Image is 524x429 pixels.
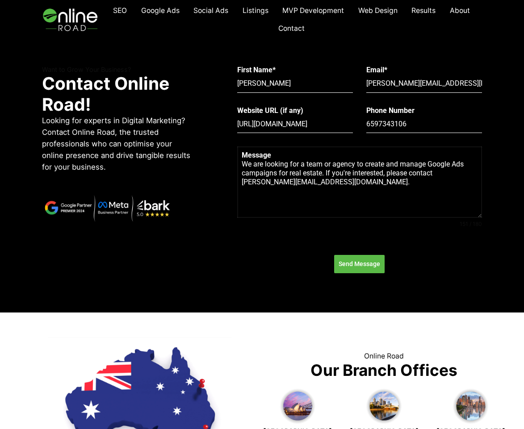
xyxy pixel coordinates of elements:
[113,6,127,15] span: SEO
[134,2,187,20] a: Google Ads
[275,2,351,20] a: MVP Development
[243,6,268,15] span: Listings
[42,66,195,73] h6: Want to Grow Your Business?
[450,6,470,15] span: About
[334,255,385,273] button: Send Message
[101,2,482,37] nav: Navigation
[141,6,180,15] span: Google Ads
[443,2,477,20] a: About
[278,24,305,33] span: Contact
[42,115,195,173] p: Looking for experts in Digital Marketing? Contact Online Road, the trusted professionals who can ...
[310,361,457,380] strong: Our Branch Offices
[351,2,405,20] a: Web Design
[193,6,228,15] span: Social Ads
[262,351,507,362] p: Online Road
[404,2,443,20] a: Results
[411,6,436,15] span: Results
[235,2,276,20] a: Listings
[358,6,398,15] span: Web Design
[339,259,380,268] span: Send Message
[186,2,235,20] a: Social Ads
[106,2,134,20] a: SEO
[460,220,482,228] span: 151 / 180
[42,73,169,115] strong: Contact Online Road!
[282,6,344,15] span: MVP Development
[271,20,312,37] a: Contact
